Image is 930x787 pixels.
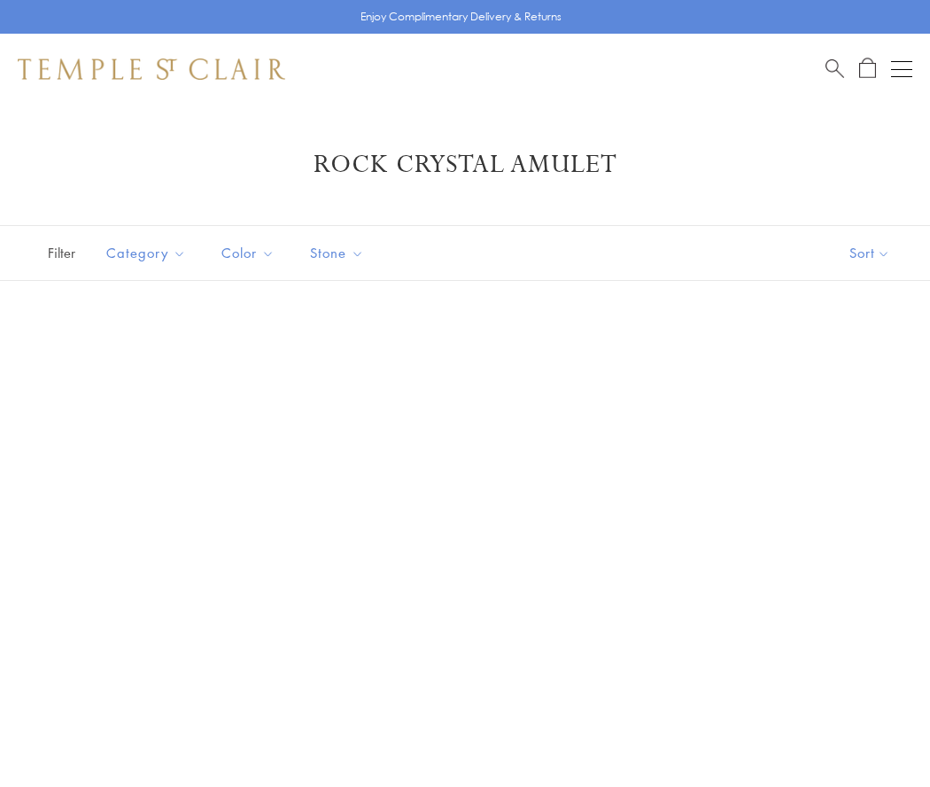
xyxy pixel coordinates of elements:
[93,233,199,273] button: Category
[825,58,844,80] a: Search
[859,58,876,80] a: Open Shopping Bag
[810,226,930,280] button: Show sort by
[360,8,562,26] p: Enjoy Complimentary Delivery & Returns
[44,149,886,181] h1: Rock Crystal Amulet
[213,242,288,264] span: Color
[891,58,912,80] button: Open navigation
[208,233,288,273] button: Color
[297,233,377,273] button: Stone
[97,242,199,264] span: Category
[301,242,377,264] span: Stone
[18,58,285,80] img: Temple St. Clair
